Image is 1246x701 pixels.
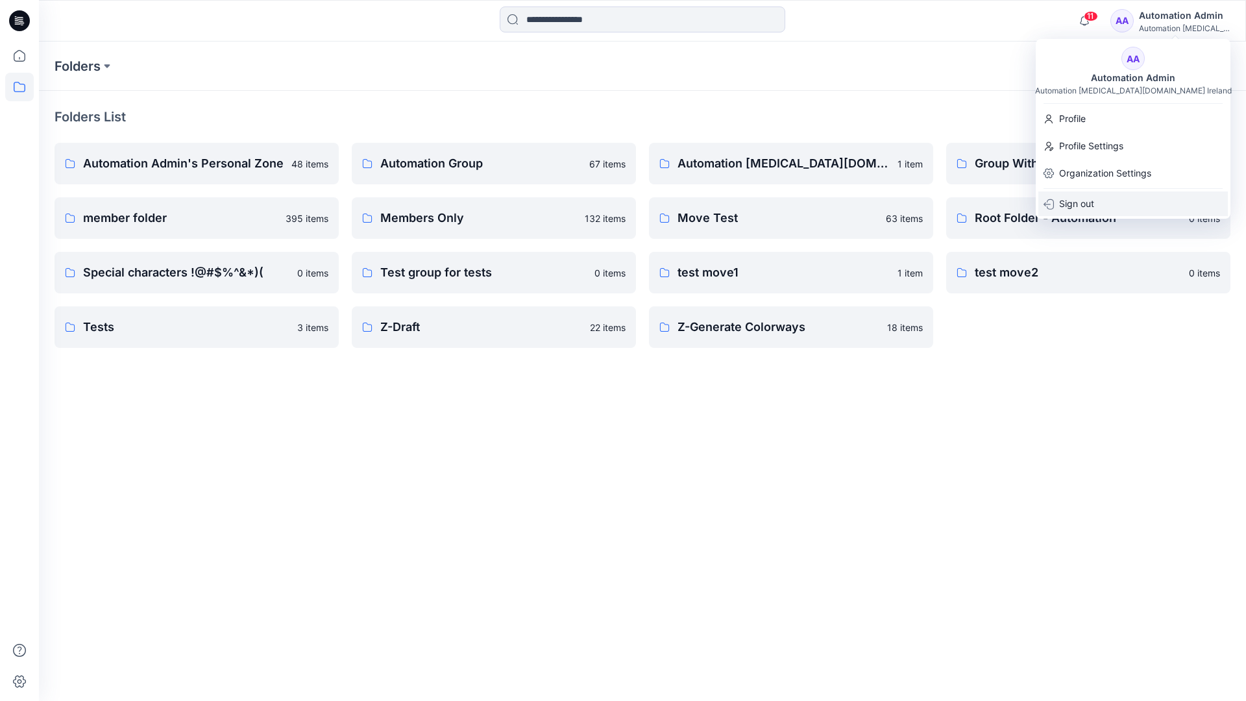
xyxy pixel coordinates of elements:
p: 132 items [585,212,626,225]
p: Automation [MEDICAL_DATA][DOMAIN_NAME] [678,154,890,173]
p: 3 items [297,321,328,334]
p: Move Test [678,209,878,227]
a: Folders [55,57,101,75]
p: Tests [83,318,289,336]
p: Sign out [1059,191,1094,216]
span: 11 [1084,11,1098,21]
div: Automation [MEDICAL_DATA][DOMAIN_NAME] Ireland [1035,86,1232,95]
a: Profile [1036,106,1230,131]
p: Group With 1 Moderator 2 [975,154,1181,173]
p: Members Only [380,209,577,227]
p: 48 items [291,157,328,171]
p: 67 items [589,157,626,171]
a: member folder395 items [55,197,339,239]
div: AA [1110,9,1134,32]
p: Profile Settings [1059,134,1123,158]
a: Automation [MEDICAL_DATA][DOMAIN_NAME]1 item [649,143,933,184]
p: 0 items [1189,266,1220,280]
p: 395 items [286,212,328,225]
p: 0 items [297,266,328,280]
a: Special characters !@#$%^&*)(0 items [55,252,339,293]
a: Z-Generate Colorways18 items [649,306,933,348]
a: Test group for tests0 items [352,252,636,293]
div: Automation Admin [1083,70,1183,86]
p: test move2 [975,264,1181,282]
p: Automation Group [380,154,581,173]
a: Profile Settings [1036,134,1230,158]
p: member folder [83,209,278,227]
p: Test group for tests [380,264,587,282]
p: 1 item [898,266,923,280]
a: Root Folder - Automation0 items [946,197,1230,239]
p: Z-Generate Colorways [678,318,879,336]
p: Z-Draft [380,318,582,336]
p: 63 items [886,212,923,225]
div: Automation [MEDICAL_DATA]... [1139,23,1230,33]
a: Organization Settings [1036,161,1230,186]
p: 22 items [590,321,626,334]
div: AA [1121,47,1145,70]
a: Group With 1 Moderator 24 items [946,143,1230,184]
p: 0 items [594,266,626,280]
a: Move Test63 items [649,197,933,239]
p: Automation Admin's Personal Zone [83,154,284,173]
a: Automation Group67 items [352,143,636,184]
a: Automation Admin's Personal Zone48 items [55,143,339,184]
p: Organization Settings [1059,161,1151,186]
a: Members Only132 items [352,197,636,239]
p: 18 items [887,321,923,334]
p: test move1 [678,264,890,282]
div: Automation Admin [1139,8,1230,23]
a: test move20 items [946,252,1230,293]
p: Folders List [55,107,126,127]
a: Z-Draft22 items [352,306,636,348]
p: 1 item [898,157,923,171]
p: Special characters !@#$%^&*)( [83,264,289,282]
a: test move11 item [649,252,933,293]
a: Tests3 items [55,306,339,348]
p: Root Folder - Automation [975,209,1181,227]
p: Profile [1059,106,1086,131]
